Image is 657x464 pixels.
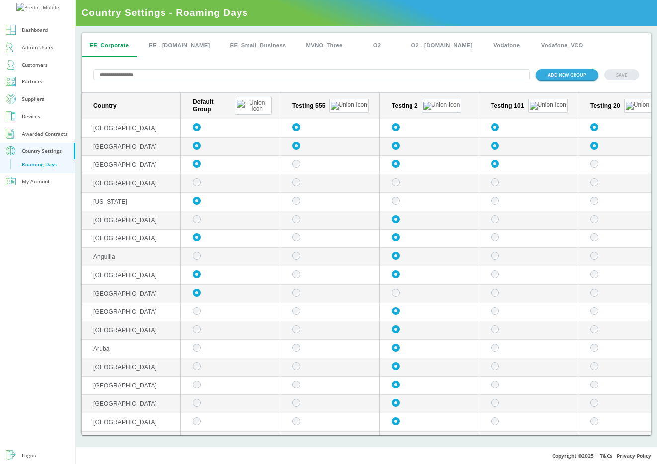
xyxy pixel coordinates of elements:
[485,33,529,57] button: Vodafone
[536,69,598,80] button: ADD NEW GROUP
[22,77,42,86] div: Partners
[600,452,612,459] a: T&Cs
[82,33,137,57] button: EE_Corporate
[82,211,181,230] td: [GEOGRAPHIC_DATA]
[533,33,591,57] button: Vodafone_VCO
[392,99,471,113] div: Testing 2
[82,156,181,174] td: [GEOGRAPHIC_DATA]
[22,25,48,35] div: Dashboard
[22,94,44,104] div: Suppliers
[82,321,181,340] td: [GEOGRAPHIC_DATA]
[403,33,480,57] button: O2 - [DOMAIN_NAME]
[82,119,181,138] td: [GEOGRAPHIC_DATA]
[82,413,181,432] td: [GEOGRAPHIC_DATA]
[22,146,62,155] div: Country Settings
[82,138,181,156] td: [GEOGRAPHIC_DATA]
[82,174,181,193] td: [GEOGRAPHIC_DATA]
[82,395,181,413] td: [GEOGRAPHIC_DATA]
[82,248,181,266] td: Anguilla
[82,358,181,377] td: [GEOGRAPHIC_DATA]
[22,177,50,186] div: My Account
[22,451,38,460] div: Logout
[354,33,399,57] button: O2
[222,33,294,57] button: EE_Small_Business
[331,102,367,110] img: Union Icon
[82,377,181,395] td: [GEOGRAPHIC_DATA]
[82,340,181,358] td: Aruba
[22,112,40,121] div: Devices
[82,230,181,248] td: [GEOGRAPHIC_DATA]
[617,452,651,459] a: Privacy Policy
[298,33,351,57] button: MVNO_Three
[491,99,570,113] div: Testing 101
[82,303,181,321] td: [GEOGRAPHIC_DATA]
[423,102,460,110] img: Union Icon
[82,285,181,303] td: [GEOGRAPHIC_DATA]
[292,99,371,113] div: Testing 555
[530,102,566,110] img: Union Icon
[76,447,657,464] div: Copyright © 2025
[193,97,272,115] div: Default Group
[22,43,53,52] div: Admin Users
[82,93,181,119] th: Country
[22,60,48,70] div: Customers
[22,161,57,168] div: Roaming Days
[82,266,181,285] td: [GEOGRAPHIC_DATA]
[82,432,181,450] td: [GEOGRAPHIC_DATA]
[237,100,271,112] img: Union Icon
[82,193,181,211] td: [US_STATE]
[22,129,68,139] div: Awarded Contracts
[16,3,59,12] img: Predict Mobile
[141,33,218,57] button: EE - [DOMAIN_NAME]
